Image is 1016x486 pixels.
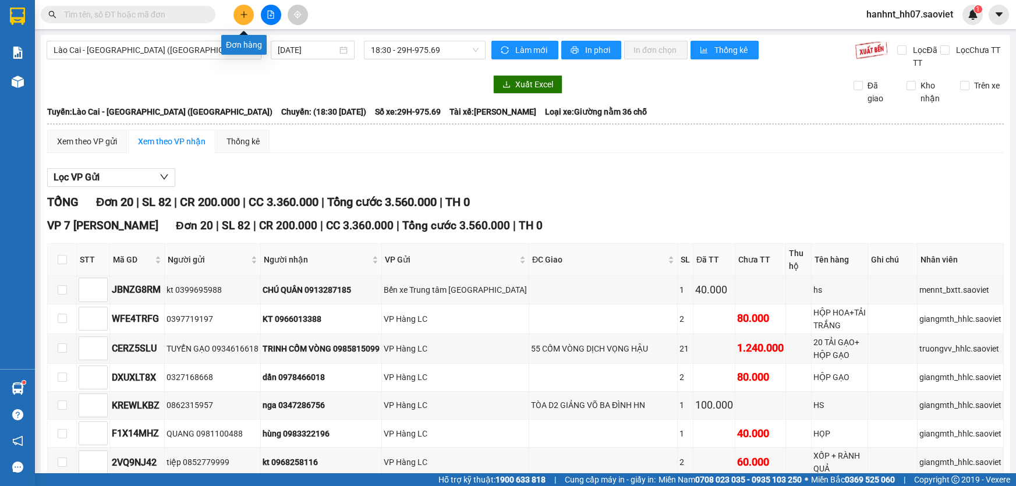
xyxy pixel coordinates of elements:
[113,253,153,266] span: Mã GD
[110,392,165,420] td: KREWLKBZ
[167,313,259,325] div: 0397719197
[531,342,675,355] div: 55 CỐM VÒNG DỊCH VỌNG HẬU
[320,219,323,232] span: |
[12,462,23,473] span: message
[501,46,511,55] span: sync
[515,78,553,91] span: Xuất Excel
[263,456,380,469] div: kt 0968258116
[384,427,527,440] div: VP Hàng LC
[47,219,158,232] span: VP 7 [PERSON_NAME]
[554,473,556,486] span: |
[855,41,888,59] img: 9k=
[737,425,784,442] div: 40.000
[918,244,1004,276] th: Nhân viên
[382,276,529,304] td: Bến xe Trung tâm Lào Cai
[281,105,366,118] span: Chuyến: (18:30 [DATE])
[565,473,656,486] span: Cung cấp máy in - giấy in:
[243,195,246,209] span: |
[624,41,688,59] button: In đơn chọn
[495,475,546,484] strong: 1900 633 818
[216,219,219,232] span: |
[64,8,201,21] input: Tìm tên, số ĐT hoặc mã đơn
[142,195,171,209] span: SL 82
[989,5,1009,25] button: caret-down
[502,80,511,90] span: download
[531,399,675,411] div: TÒA D2 GIẢNG VÕ BA ĐÌNH HN
[263,371,380,384] div: dần 0978466018
[293,10,302,19] span: aim
[176,219,213,232] span: Đơn 20
[382,304,529,334] td: VP Hàng LC
[908,44,940,69] span: Lọc Đã TT
[112,426,162,441] div: F1X14MHZ
[261,5,281,25] button: file-add
[168,253,249,266] span: Người gửi
[382,364,529,392] td: VP Hàng LC
[110,364,165,392] td: DXUXLT8X
[167,399,259,411] div: 0862315957
[382,448,529,477] td: VP Hàng LC
[571,46,580,55] span: printer
[545,105,647,118] span: Loại xe: Giường nằm 36 chỗ
[259,219,317,232] span: CR 200.000
[863,79,898,105] span: Đã giao
[110,334,165,364] td: CERZ5SLU
[812,244,868,276] th: Tên hàng
[12,435,23,446] span: notification
[327,195,437,209] span: Tổng cước 3.560.000
[112,282,162,297] div: JBNZG8RM
[47,168,175,187] button: Lọc VP Gửi
[385,253,517,266] span: VP Gửi
[371,41,479,59] span: 18:30 - 29H-975.69
[263,313,380,325] div: KT 0966013388
[811,473,895,486] span: Miền Bắc
[919,313,1001,325] div: giangmth_hhlc.saoviet
[384,456,527,469] div: VP Hàng LC
[167,342,259,355] div: TUYỂN GẠO 0934616618
[326,219,394,232] span: CC 3.360.000
[402,219,510,232] span: Tổng cước 3.560.000
[288,5,308,25] button: aim
[679,399,691,411] div: 1
[112,341,162,356] div: CERZ5SLU
[110,448,165,477] td: 2VQ9NJ42
[263,342,380,355] div: TRINH CỐM VÒNG 0985815099
[845,475,895,484] strong: 0369 525 060
[813,449,866,475] div: XỐP + RÀNH QUẢ
[112,455,162,470] div: 2VQ9NJ42
[438,473,546,486] span: Hỗ trợ kỹ thuật:
[976,5,980,13] span: 1
[585,44,612,56] span: In phơi
[919,456,1001,469] div: giangmth_hhlc.saoviet
[737,369,784,385] div: 80.000
[678,244,693,276] th: SL
[951,476,960,484] span: copyright
[857,7,962,22] span: hanhnt_hh07.saoviet
[384,371,527,384] div: VP Hàng LC
[693,244,735,276] th: Đã TT
[54,170,100,185] span: Lọc VP Gửi
[679,342,691,355] div: 21
[384,342,527,355] div: VP Hàng LC
[737,454,784,470] div: 60.000
[951,44,1002,56] span: Lọc Chưa TT
[226,135,260,148] div: Thống kê
[77,244,110,276] th: STT
[786,244,812,276] th: Thu hộ
[679,313,691,325] div: 2
[54,41,254,59] span: Lào Cai - Hà Nội (Giường)
[136,195,139,209] span: |
[167,371,259,384] div: 0327168668
[263,427,380,440] div: hùng 0983322196
[919,371,1001,384] div: giangmth_hhlc.saoviet
[813,336,866,361] div: 20 TẢI GẠO+ HỘP GẠO
[737,310,784,327] div: 80.000
[737,340,784,356] div: 1.240.000
[222,219,250,232] span: SL 82
[110,276,165,304] td: JBNZG8RM
[57,135,117,148] div: Xem theo VP gửi
[916,79,951,105] span: Kho nhận
[919,427,1001,440] div: giangmth_hhlc.saoviet
[397,219,399,232] span: |
[167,456,259,469] div: tiệp 0852779999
